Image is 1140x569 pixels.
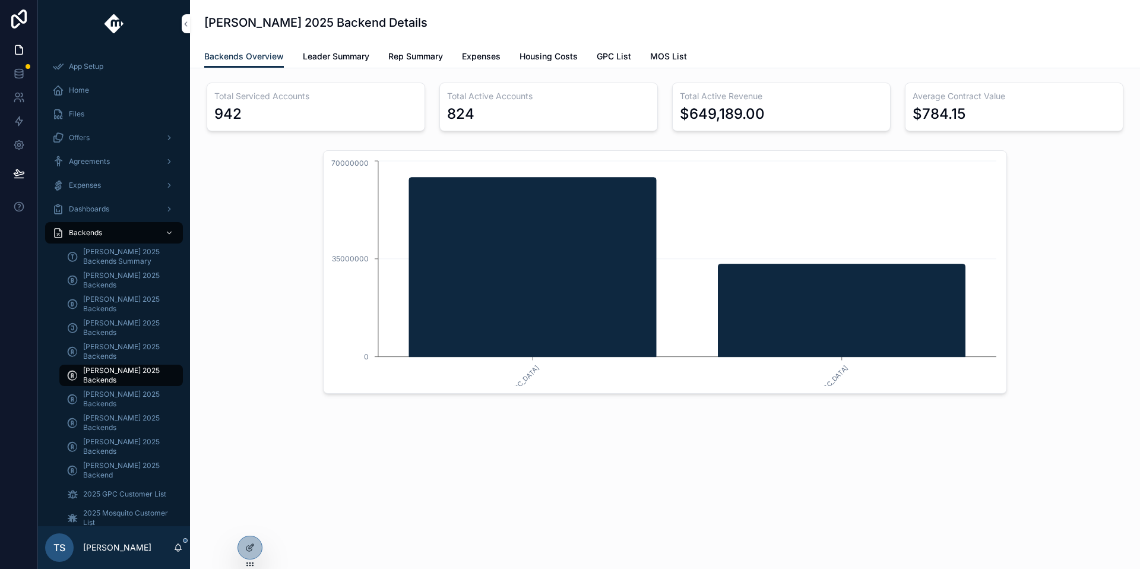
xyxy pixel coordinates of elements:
a: [PERSON_NAME] 2025 Backends [59,436,183,457]
a: Offers [45,127,183,148]
a: App Setup [45,56,183,77]
a: Expenses [45,175,183,196]
span: Offers [69,133,90,143]
a: [PERSON_NAME] 2025 Backends [59,365,183,386]
div: 824 [447,105,474,124]
span: [PERSON_NAME] 2025 Backends [83,295,171,314]
a: [PERSON_NAME] 2025 Backends Summary [59,246,183,267]
span: [PERSON_NAME] 2025 Backends [83,413,171,432]
a: [PERSON_NAME] 2025 Backends [59,341,183,362]
span: [PERSON_NAME] 2025 Backends [83,366,171,385]
span: MOS List [650,50,687,62]
span: Rep Summary [388,50,443,62]
h1: [PERSON_NAME] 2025 Backend Details [204,14,427,31]
a: Agreements [45,151,183,172]
a: Backends Overview [204,46,284,68]
a: Rep Summary [388,46,443,69]
span: [PERSON_NAME] 2025 Backends [83,271,171,290]
a: 2025 GPC Customer List [59,483,183,505]
h3: Total Active Revenue [680,90,883,102]
h3: Total Active Accounts [447,90,650,102]
div: 942 [214,105,242,124]
a: MOS List [650,46,687,69]
span: [PERSON_NAME] 2025 Backends [83,390,171,409]
span: Agreements [69,157,110,166]
span: [PERSON_NAME] 2025 Backends Summary [83,247,171,266]
a: Home [45,80,183,101]
span: Backends [69,228,102,238]
a: Housing Costs [520,46,578,69]
a: [PERSON_NAME] 2025 Backends [59,388,183,410]
a: Leader Summary [303,46,369,69]
span: [PERSON_NAME] 2025 Backends [83,437,171,456]
a: [PERSON_NAME] 2025 Backend [59,460,183,481]
a: [PERSON_NAME] 2025 Backends [59,317,183,339]
a: [PERSON_NAME] 2025 Backends [59,293,183,315]
a: Dashboards [45,198,183,220]
h3: Total Serviced Accounts [214,90,417,102]
span: Expenses [69,181,101,190]
a: Backends [45,222,183,244]
div: scrollable content [38,48,190,526]
span: 2025 Mosquito Customer List [83,508,171,527]
a: Files [45,103,183,125]
span: Backends Overview [204,50,284,62]
div: $649,189.00 [680,105,765,124]
tspan: 0 [364,352,369,361]
span: GPC List [597,50,631,62]
span: 2025 GPC Customer List [83,489,166,499]
div: $784.15 [913,105,965,124]
span: Housing Costs [520,50,578,62]
tspan: 70000000 [331,159,369,167]
div: chart [331,158,999,386]
span: TS [53,540,65,555]
span: Expenses [462,50,501,62]
span: App Setup [69,62,103,71]
span: [PERSON_NAME] 2025 Backends [83,342,171,361]
a: [PERSON_NAME] 2025 Backends [59,412,183,434]
span: [PERSON_NAME] 2025 Backend [83,461,171,480]
span: Dashboards [69,204,109,214]
img: App logo [104,14,124,33]
span: Files [69,109,84,119]
span: Home [69,86,89,95]
tspan: 35000000 [332,254,369,263]
a: GPC List [597,46,631,69]
a: Expenses [462,46,501,69]
span: [PERSON_NAME] 2025 Backends [83,318,171,337]
a: [PERSON_NAME] 2025 Backends [59,270,183,291]
h3: Average Contract Value [913,90,1116,102]
p: [PERSON_NAME] [83,542,151,554]
a: 2025 Mosquito Customer List [59,507,183,529]
span: Leader Summary [303,50,369,62]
